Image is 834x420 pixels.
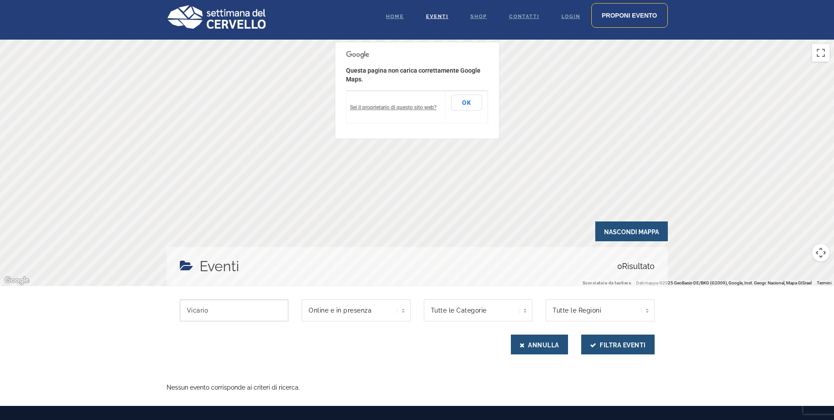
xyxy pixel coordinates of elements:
a: Sei il proprietario di questo sito web? [350,104,437,111]
span: Risultato [617,256,655,277]
img: Logo [167,5,266,29]
span: Login [561,14,580,19]
button: Attiva/disattiva vista schermo intero [812,44,830,62]
span: Nascondi Mappa [595,221,668,241]
span: Dati mappa ©2025 GeoBasis-DE/BKG (©2009), Google, Inst. Geogr. Nacional, Mapa GISrael [636,280,812,285]
button: OK [451,95,482,111]
a: Proponi evento [591,3,668,28]
span: Contatti [509,14,539,19]
span: 0 [617,262,622,271]
input: Parole chiave [180,299,289,321]
button: Filtra Eventi [581,335,655,354]
button: Annulla [511,335,568,354]
div: Nessun evento corrisponde ai criteri di ricerca. [160,382,674,393]
span: Proponi evento [602,12,657,19]
span: Eventi [426,14,448,19]
span: Questa pagina non carica correttamente Google Maps. [346,67,481,83]
img: Google [2,275,31,286]
a: Termini (si apre in una nuova scheda) [817,280,831,285]
span: Home [386,14,404,19]
button: Controlli di visualizzazione della mappa [812,244,830,262]
span: Shop [470,14,487,19]
a: Visualizza questa zona in Google Maps (in una nuova finestra) [2,275,31,286]
h4: Eventi [200,256,239,277]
